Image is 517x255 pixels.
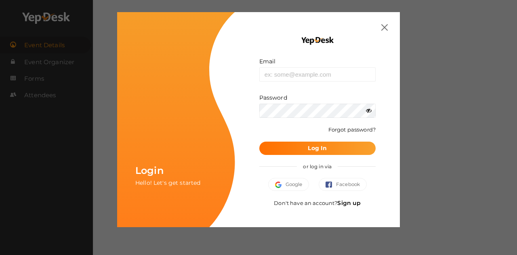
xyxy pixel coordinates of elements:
b: Log In [308,144,327,152]
a: Sign up [337,199,361,207]
label: Email [259,57,276,65]
span: Don't have an account? [274,200,361,206]
img: YEP_black_cropped.png [301,36,334,45]
img: close.svg [381,24,388,31]
span: Login [135,165,164,176]
img: google.svg [275,182,286,188]
span: or log in via [297,157,338,176]
input: ex: some@example.com [259,67,376,82]
span: Hello! Let's get started [135,179,200,186]
label: Password [259,94,287,102]
button: Log In [259,142,376,155]
button: Google [268,178,309,191]
img: facebook.svg [326,182,336,188]
a: Forgot password? [328,126,376,133]
button: Facebook [319,178,367,191]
